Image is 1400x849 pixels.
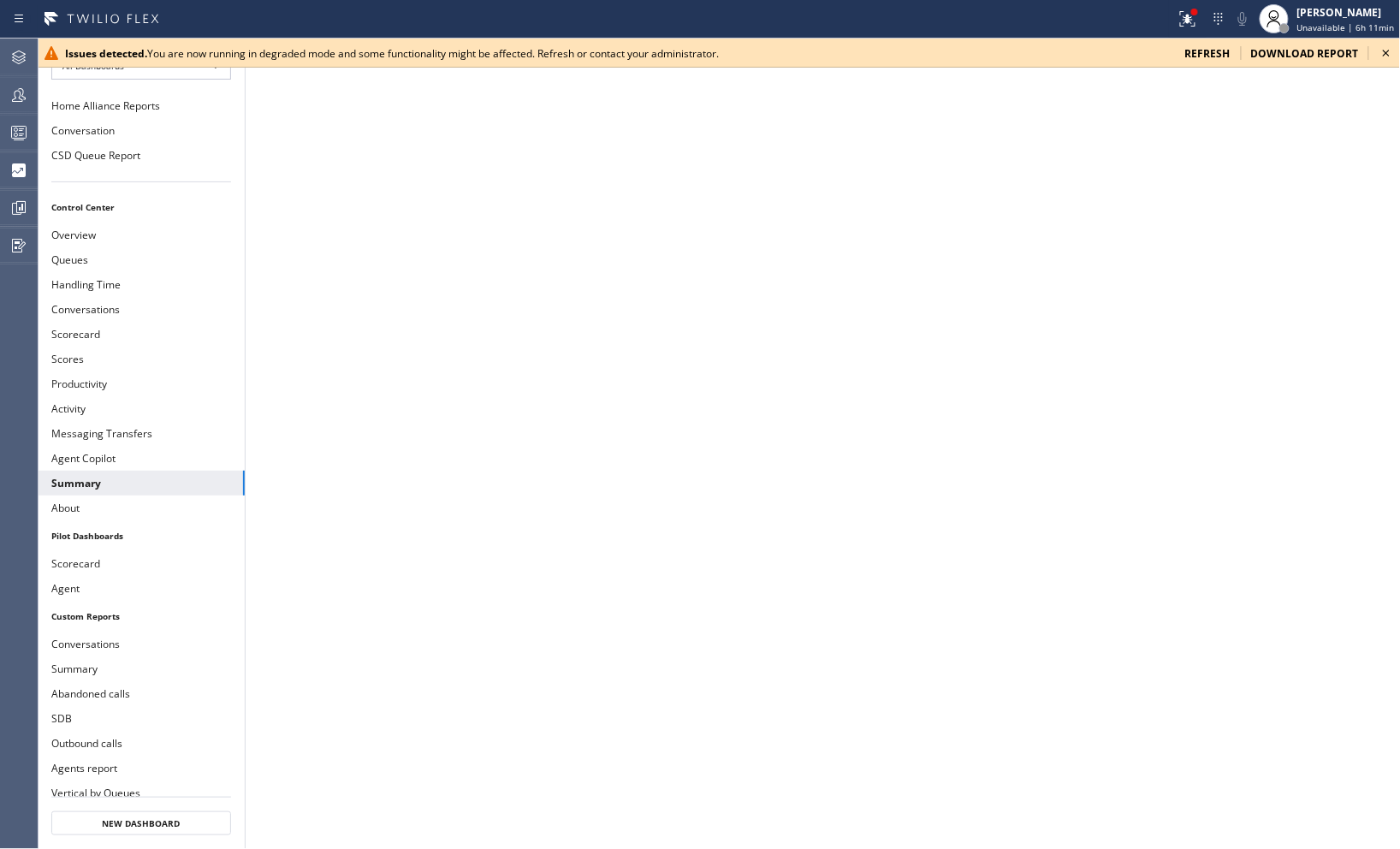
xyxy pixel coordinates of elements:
[38,421,245,446] button: Messaging Transfers
[38,525,245,547] li: Pilot Dashboards
[1185,46,1231,61] span: refresh
[38,93,245,118] button: Home Alliance Reports
[38,731,245,756] button: Outbound calls
[65,46,147,61] b: Issues detected.
[38,706,245,731] button: SDB
[38,297,245,322] button: Conversations
[38,223,245,247] button: Overview
[38,396,245,421] button: Activity
[38,756,245,781] button: Agents report
[38,143,245,168] button: CSD Queue Report
[1231,7,1255,31] button: Mute
[1297,5,1395,20] div: [PERSON_NAME]
[38,247,245,272] button: Queues
[38,632,245,656] button: Conversations
[65,46,1172,61] div: You are now running in degraded mode and some functionality might be affected. Refresh or contact...
[38,272,245,297] button: Handling Time
[38,496,245,520] button: About
[38,196,245,218] li: Control Center
[38,471,245,496] button: Summary
[246,39,1400,849] iframe: dashboard_9f6bb337dffe
[1297,21,1395,33] span: Unavailable | 6h 11min
[38,347,245,371] button: Scores
[1251,46,1359,61] span: download report
[38,576,245,601] button: Agent
[38,681,245,706] button: Abandoned calls
[38,371,245,396] button: Productivity
[38,551,245,576] button: Scorecard
[38,781,245,805] button: Vertical by Queues
[51,811,231,835] button: New Dashboard
[38,322,245,347] button: Scorecard
[38,656,245,681] button: Summary
[38,118,245,143] button: Conversation
[38,605,245,627] li: Custom Reports
[38,446,245,471] button: Agent Copilot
